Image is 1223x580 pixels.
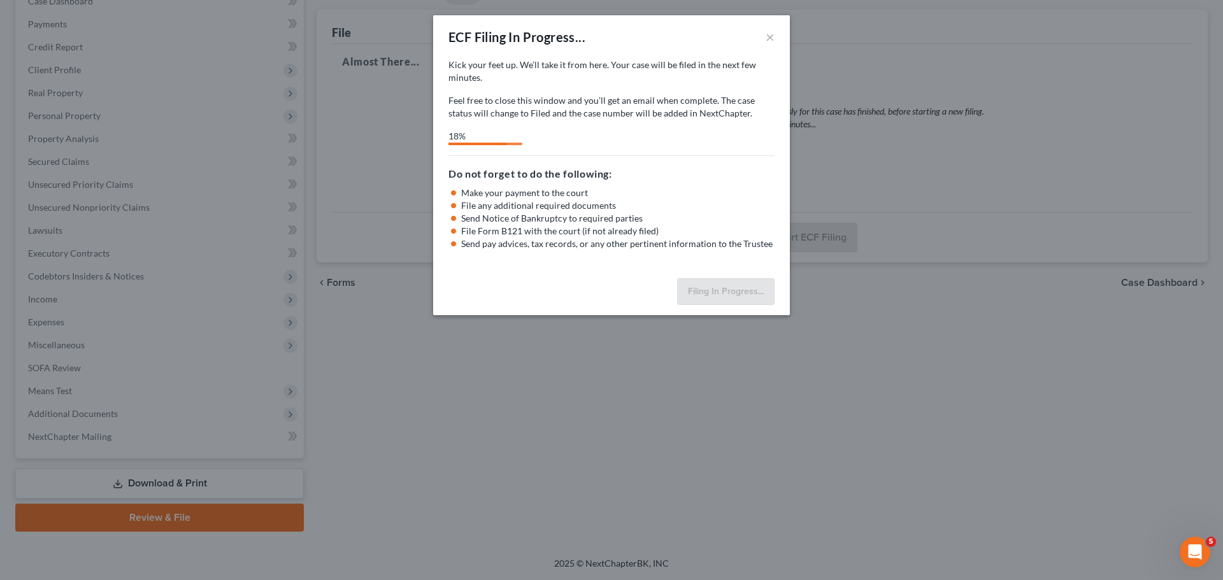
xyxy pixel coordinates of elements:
button: Filing In Progress... [677,278,775,305]
p: Feel free to close this window and you’ll get an email when complete. The case status will change... [448,94,775,120]
li: Send Notice of Bankruptcy to required parties [461,212,775,225]
h5: Do not forget to do the following: [448,166,775,181]
li: File any additional required documents [461,199,775,212]
p: Kick your feet up. We’ll take it from here. Your case will be filed in the next few minutes. [448,59,775,84]
div: ECF Filing In Progress... [448,28,585,46]
span: 5 [1206,537,1216,547]
li: File Form B121 with the court (if not already filed) [461,225,775,237]
button: × [766,29,775,45]
li: Make your payment to the court [461,187,775,199]
div: 18% [448,130,507,143]
iframe: Intercom live chat [1180,537,1210,567]
li: Send pay advices, tax records, or any other pertinent information to the Trustee [461,237,775,250]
